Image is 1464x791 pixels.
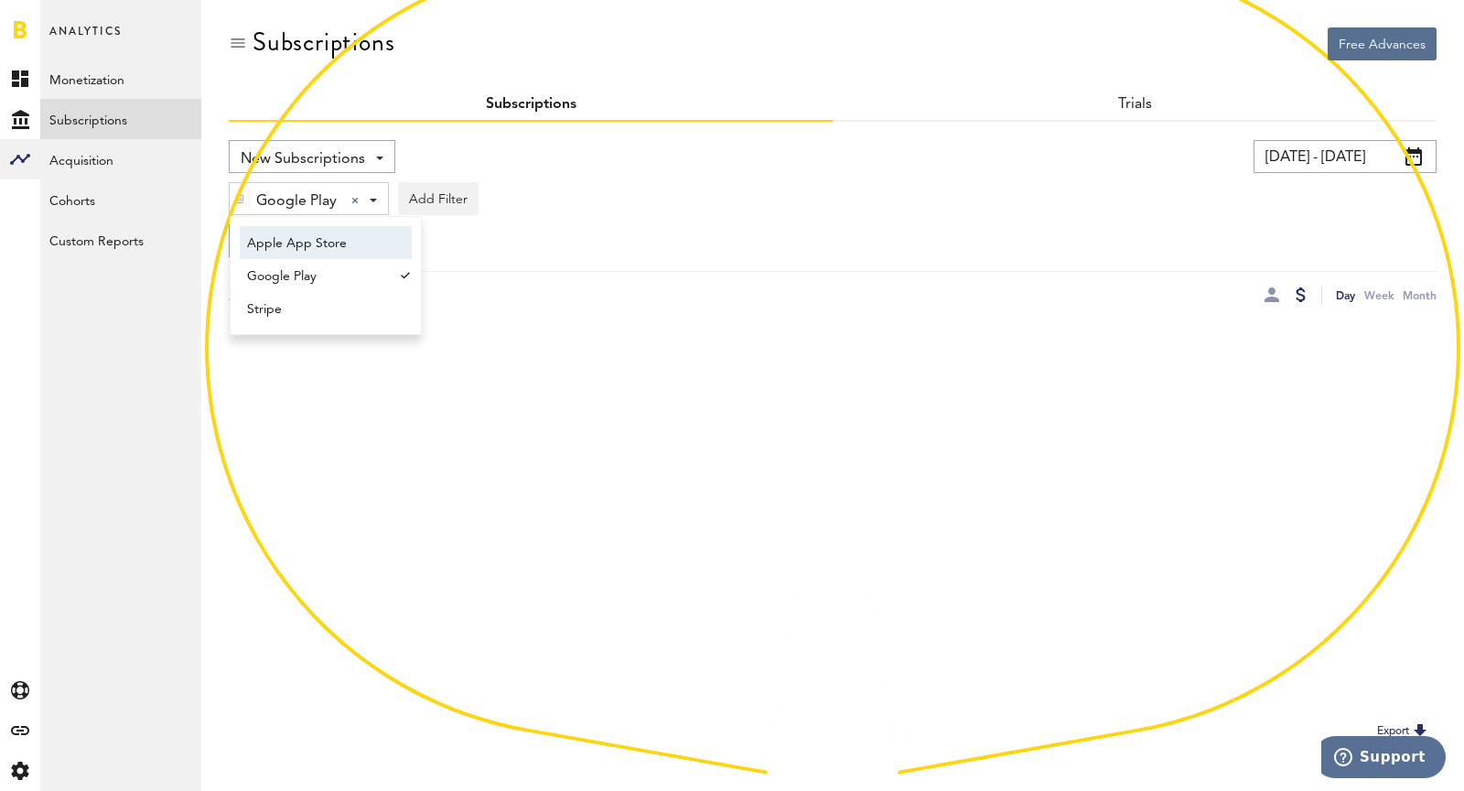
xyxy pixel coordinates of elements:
a: Acquisition [40,139,201,179]
a: Trials [1118,97,1152,112]
div: Day [1336,286,1355,305]
a: Google Play [240,259,394,292]
a: Subscriptions [40,99,201,139]
a: Cohorts [40,179,201,220]
div: Week [1364,286,1394,305]
span: New Subscriptions [241,144,365,175]
div: Delete [230,183,250,214]
span: Analytics [49,20,122,59]
span: Stripe [247,294,387,325]
span: Google Play [247,261,387,292]
span: Google Play [256,186,337,217]
span: Apple App Store [247,228,387,259]
button: Export [1372,720,1437,743]
a: Custom Reports [40,220,201,260]
button: Add Filter [398,182,479,215]
iframe: Opens a widget where you can find more information [1321,736,1446,782]
a: Monetization [40,59,201,99]
a: Apple App Store [240,226,394,259]
div: Clear [351,197,359,204]
div: Month [1403,286,1437,305]
a: Subscriptions [486,97,576,112]
div: Subscriptions [253,27,394,57]
a: Stripe [240,292,394,325]
img: Export [1409,721,1431,742]
img: trash_awesome_blue.svg [234,192,245,205]
button: Free Advances [1328,27,1437,60]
